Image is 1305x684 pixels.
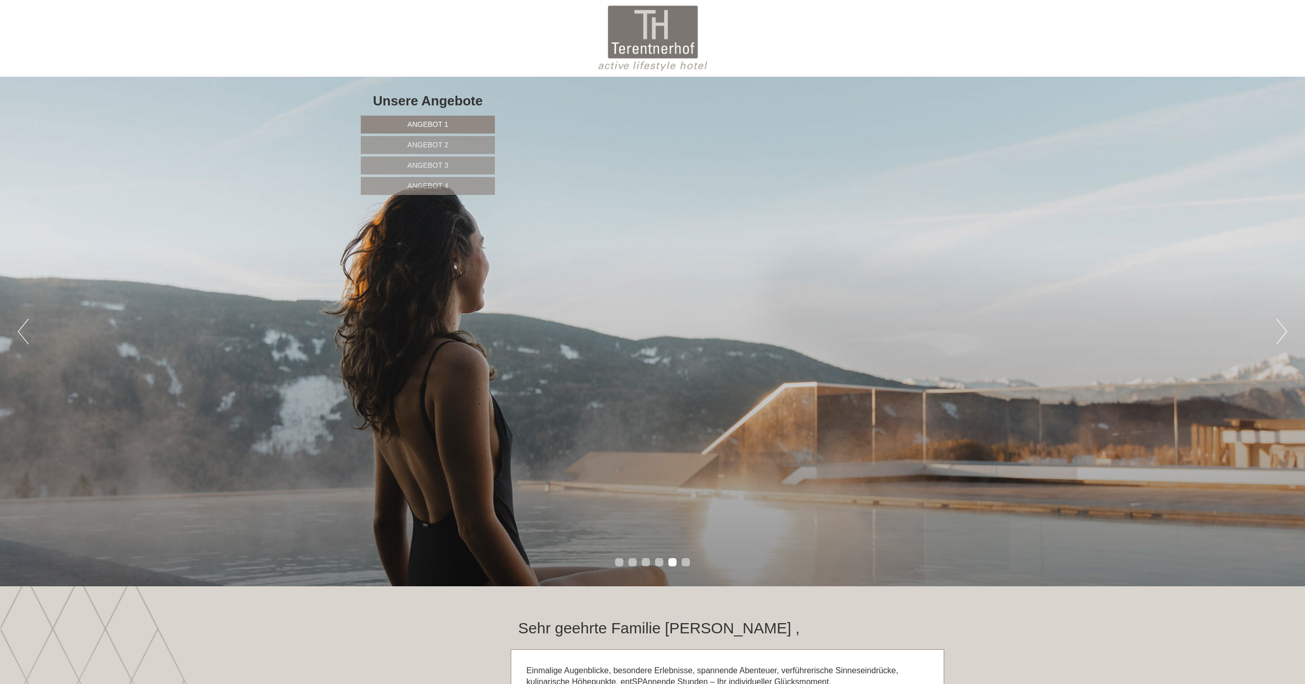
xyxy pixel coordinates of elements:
span: Angebot 4 [407,182,448,190]
button: Next [1276,319,1287,344]
button: Previous [18,319,29,344]
span: Angebot 3 [407,161,448,169]
span: Angebot 2 [407,141,448,149]
h1: Sehr geehrte Familie [PERSON_NAME] , [518,620,800,636]
div: Unsere Angebote [361,92,495,111]
span: Angebot 1 [407,120,448,128]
